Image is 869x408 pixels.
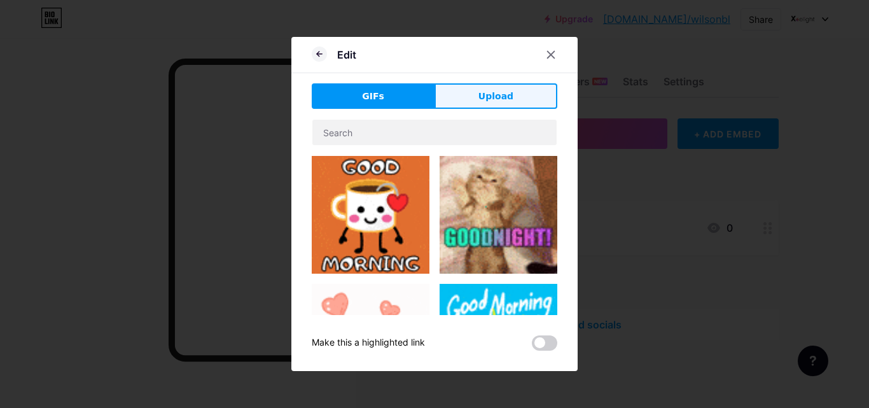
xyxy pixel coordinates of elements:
button: Upload [434,83,557,109]
div: Make this a highlighted link [312,335,425,351]
img: Gihpy [440,156,557,274]
div: Edit [337,47,356,62]
img: Gihpy [312,156,429,274]
img: Gihpy [440,284,557,402]
input: Search [312,120,557,145]
span: GIFs [362,90,384,103]
img: Gihpy [312,284,429,402]
span: Upload [478,90,513,103]
button: GIFs [312,83,434,109]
